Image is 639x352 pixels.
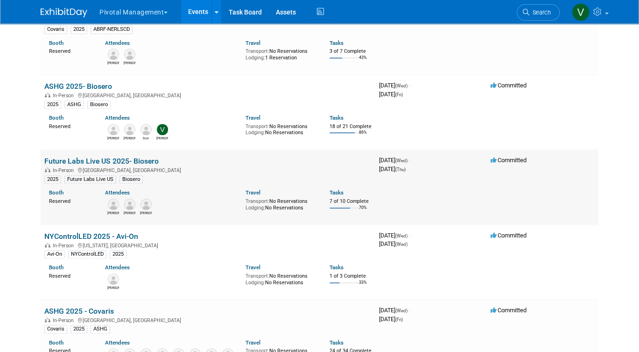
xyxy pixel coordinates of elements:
[246,129,265,136] span: Lodging:
[246,339,260,346] a: Travel
[45,93,50,97] img: In-Person Event
[359,55,367,68] td: 43%
[246,280,265,286] span: Lodging:
[156,135,168,141] div: Valerie Weld
[49,264,63,271] a: Booth
[44,316,372,323] div: [GEOGRAPHIC_DATA], [GEOGRAPHIC_DATA]
[44,166,372,173] div: [GEOGRAPHIC_DATA], [GEOGRAPHIC_DATA]
[330,115,344,121] a: Tasks
[44,82,112,91] a: ASHG 2025- Biosero
[157,124,168,135] img: Valerie Weld
[70,25,87,34] div: 2025
[64,175,116,184] div: Future Labs Live US
[44,241,372,249] div: [US_STATE], [GEOGRAPHIC_DATA]
[107,135,119,141] div: Michael Langan
[49,271,91,280] div: Reserved
[140,199,152,210] img: Noah Vanderhyde
[107,60,119,65] div: Robert Riegelhaupt
[124,49,135,60] img: Jared Hoffman
[140,210,152,216] div: Noah Vanderhyde
[491,157,527,164] span: Committed
[44,101,61,109] div: 2025
[108,124,119,135] img: Michael Langan
[379,232,410,239] span: [DATE]
[246,271,316,286] div: No Reservations No Reservations
[379,316,403,323] span: [DATE]
[379,165,406,172] span: [DATE]
[105,115,130,121] a: Attendees
[491,307,527,314] span: Committed
[395,233,407,238] span: (Wed)
[124,135,135,141] div: Michael Malanga
[330,123,372,130] div: 18 of 21 Complete
[49,40,63,46] a: Booth
[44,25,67,34] div: Covaris
[359,280,367,293] td: 33%
[395,92,403,97] span: (Fri)
[246,46,316,61] div: No Reservations 1 Reservation
[330,189,344,196] a: Tasks
[409,307,410,314] span: -
[64,101,84,109] div: ASHG
[330,264,344,271] a: Tasks
[330,40,344,46] a: Tasks
[45,317,50,322] img: In-Person Event
[105,264,130,271] a: Attendees
[359,130,367,143] td: 86%
[107,210,119,216] div: Joseph (Joe) Rodriguez
[246,115,260,121] a: Travel
[49,46,91,55] div: Reserved
[53,93,77,99] span: In-Person
[124,199,135,210] img: Chirag Patel
[379,82,410,89] span: [DATE]
[246,273,269,279] span: Transport:
[44,175,61,184] div: 2025
[44,250,65,259] div: Avi-On
[45,243,50,247] img: In-Person Event
[53,317,77,323] span: In-Person
[246,198,269,204] span: Transport:
[379,91,403,98] span: [DATE]
[70,325,87,333] div: 2025
[87,101,111,109] div: Biosero
[246,55,265,61] span: Lodging:
[108,49,119,60] img: Robert Riegelhaupt
[68,250,106,259] div: NYControlLED
[379,157,410,164] span: [DATE]
[53,167,77,173] span: In-Person
[409,232,410,239] span: -
[395,167,406,172] span: (Thu)
[379,307,410,314] span: [DATE]
[246,264,260,271] a: Travel
[395,242,407,247] span: (Wed)
[49,339,63,346] a: Booth
[44,232,138,241] a: NYControlLED 2025 - Avi-On
[330,48,372,55] div: 3 of 7 Complete
[108,273,119,285] img: Joe McGrath
[53,243,77,249] span: In-Person
[246,122,316,136] div: No Reservations No Reservations
[49,189,63,196] a: Booth
[529,9,551,16] span: Search
[119,175,143,184] div: Biosero
[491,82,527,89] span: Committed
[246,123,269,129] span: Transport:
[517,4,560,21] a: Search
[105,40,130,46] a: Attendees
[124,124,135,135] img: Michael Malanga
[330,198,372,205] div: 7 of 10 Complete
[409,157,410,164] span: -
[140,135,152,141] div: Don Janezic
[246,189,260,196] a: Travel
[246,196,316,211] div: No Reservations No Reservations
[105,339,130,346] a: Attendees
[124,60,135,65] div: Jared Hoffman
[395,83,407,88] span: (Wed)
[91,25,133,34] div: ABRF-NERLSCD
[108,199,119,210] img: Joseph (Joe) Rodriguez
[395,317,403,322] span: (Fri)
[124,210,135,216] div: Chirag Patel
[246,48,269,54] span: Transport:
[49,196,91,205] div: Reserved
[359,205,367,218] td: 70%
